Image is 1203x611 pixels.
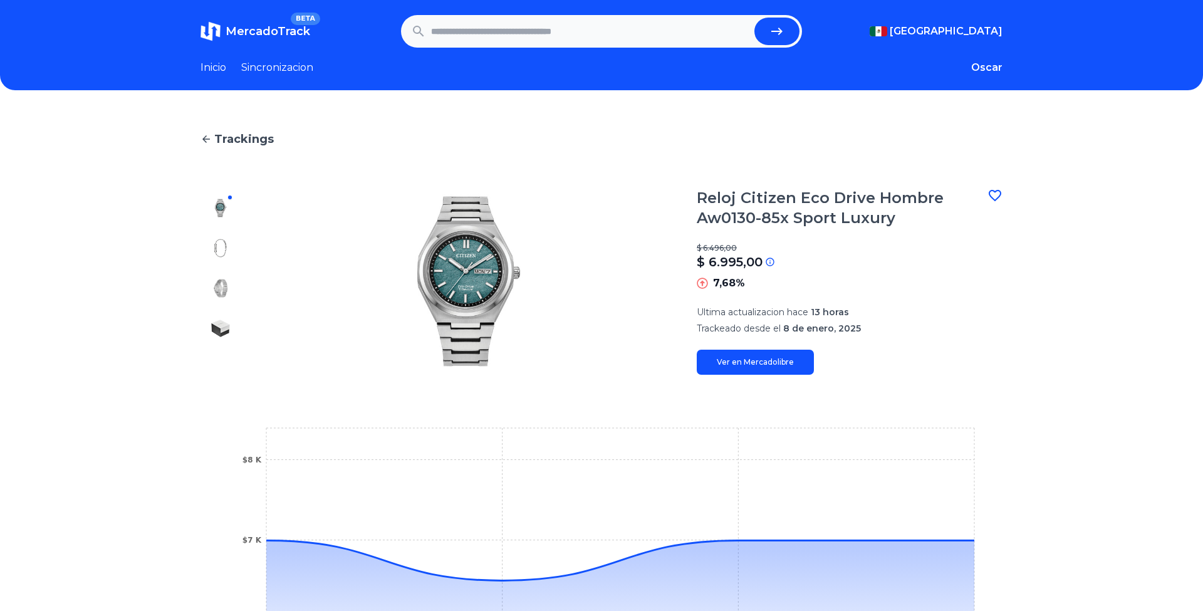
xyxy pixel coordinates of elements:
p: $ 6.995,00 [697,253,763,271]
h1: Reloj Citizen Eco Drive Hombre Aw0130-85x Sport Luxury [697,188,987,228]
a: Trackings [200,130,1002,148]
img: Reloj Citizen Eco Drive Hombre Aw0130-85x Sport Luxury [211,278,231,298]
span: MercadoTrack [226,24,310,38]
span: Trackeado desde el [697,323,781,334]
img: Mexico [870,26,887,36]
a: Sincronizacion [241,60,313,75]
span: [GEOGRAPHIC_DATA] [890,24,1002,39]
a: MercadoTrackBETA [200,21,310,41]
tspan: $7 K [242,536,262,545]
img: Reloj Citizen Eco Drive Hombre Aw0130-85x Sport Luxury [266,188,672,375]
span: 8 de enero, 2025 [783,323,861,334]
span: 13 horas [811,306,849,318]
tspan: $8 K [242,456,262,464]
button: [GEOGRAPHIC_DATA] [870,24,1002,39]
a: Ver en Mercadolibre [697,350,814,375]
img: Reloj Citizen Eco Drive Hombre Aw0130-85x Sport Luxury [211,198,231,218]
span: Ultima actualizacion hace [697,306,808,318]
span: BETA [291,13,320,25]
a: Inicio [200,60,226,75]
img: Reloj Citizen Eco Drive Hombre Aw0130-85x Sport Luxury [211,238,231,258]
button: Oscar [971,60,1002,75]
span: Trackings [214,130,274,148]
img: MercadoTrack [200,21,221,41]
p: 7,68% [713,276,745,291]
p: $ 6.496,00 [697,243,1002,253]
img: Reloj Citizen Eco Drive Hombre Aw0130-85x Sport Luxury [211,318,231,338]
